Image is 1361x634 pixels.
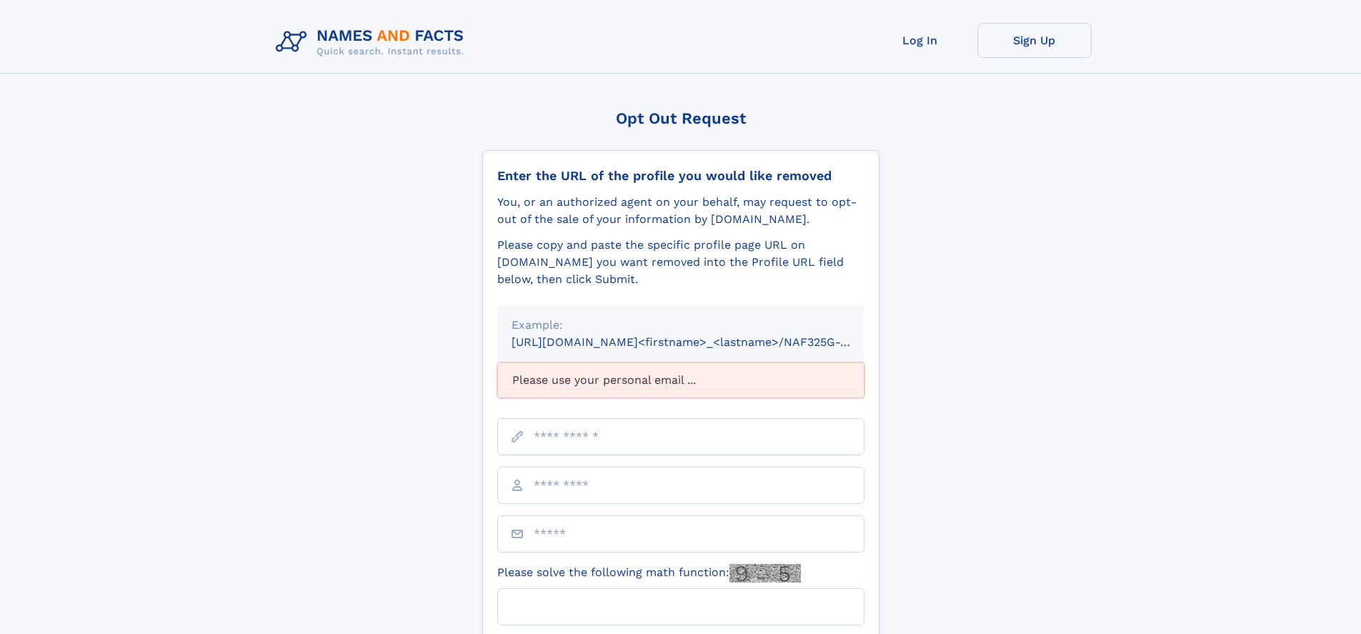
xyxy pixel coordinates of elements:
div: Please use your personal email ... [497,362,864,398]
div: Please copy and paste the specific profile page URL on [DOMAIN_NAME] you want removed into the Pr... [497,237,864,288]
label: Please solve the following math function: [497,564,801,583]
div: Enter the URL of the profile you would like removed [497,168,864,184]
img: Logo Names and Facts [270,23,476,61]
a: Sign Up [977,23,1092,58]
div: Opt Out Request [482,109,879,127]
a: Log In [863,23,977,58]
div: Example: [512,317,850,334]
div: You, or an authorized agent on your behalf, may request to opt-out of the sale of your informatio... [497,194,864,228]
small: [URL][DOMAIN_NAME]<firstname>_<lastname>/NAF325G-xxxxxxxx [512,335,892,349]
